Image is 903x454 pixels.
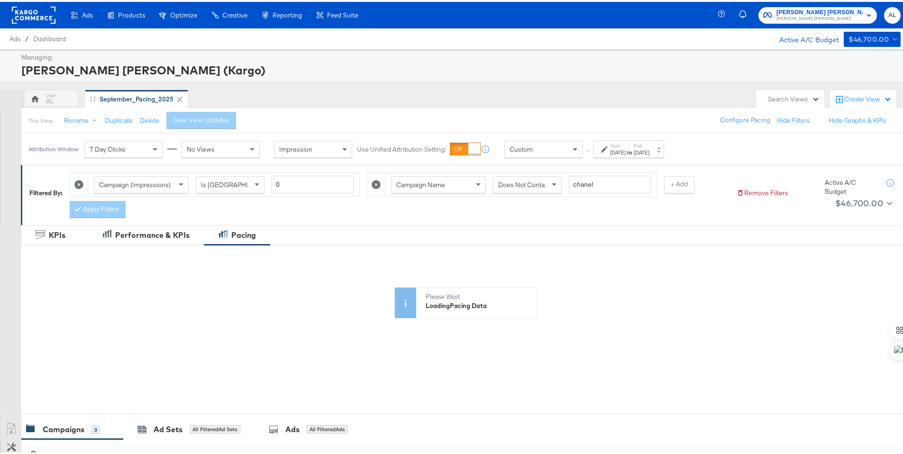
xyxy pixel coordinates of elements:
[49,228,65,239] div: KPIs
[884,5,901,22] button: AL
[105,114,133,123] button: Duplicate
[829,114,886,123] button: Hide Graphs & KPIs
[584,147,593,151] span: ↑
[825,176,877,194] div: Active A/C Budget
[510,143,533,152] span: Custom
[844,30,901,45] button: $46,700.00
[844,93,892,102] div: Create View
[279,143,312,152] span: Impression
[569,174,651,191] input: Enter a search term
[776,6,863,16] span: [PERSON_NAME] [PERSON_NAME] (Kargo)
[190,423,240,432] div: All Filtered Ad Sets
[9,33,20,41] span: Ads
[776,13,863,21] span: [PERSON_NAME] [PERSON_NAME]
[888,8,897,19] span: AL
[28,144,80,151] div: Attribution Window:
[610,141,626,147] label: Start:
[769,30,839,44] div: Active A/C Budget
[90,143,126,152] span: 7 Day Clicks
[273,9,302,17] span: Reporting
[91,424,100,432] div: 0
[222,9,247,17] span: Creative
[848,32,889,44] div: $46,700.00
[626,147,634,154] strong: to
[498,179,550,187] span: Does Not Contain
[33,33,66,41] a: Dashboard
[357,143,446,152] label: Use Unified Attribution Setting:
[737,187,788,196] button: Remove Filters
[20,33,33,41] span: /
[90,94,95,100] div: Drag to reorder tab
[307,423,348,432] div: All Filtered Ads
[170,9,197,17] span: Optimize
[118,9,145,17] span: Products
[115,228,190,239] div: Performance & KPIs
[187,143,215,152] span: No Views
[777,114,810,123] button: Hide Filters
[610,147,626,154] div: [DATE]
[21,60,898,76] div: [PERSON_NAME] [PERSON_NAME] (Kargo)
[100,93,173,102] div: September_Pacing_2025
[140,114,159,123] button: Delete
[57,110,107,127] button: Rename
[231,228,256,239] div: Pacing
[713,110,777,127] button: Configure Pacing
[327,9,358,17] span: Feed Suite
[285,422,300,433] div: Ads
[28,115,54,123] div: This View:
[46,95,54,104] div: AL
[43,422,84,433] div: Campaigns
[154,422,182,433] div: Ad Sets
[634,141,649,147] label: End:
[664,174,694,191] button: + Add
[29,187,63,196] div: Filtered By:
[758,5,877,22] button: [PERSON_NAME] [PERSON_NAME] (Kargo)[PERSON_NAME] [PERSON_NAME]
[768,93,820,102] div: Search Views
[99,179,171,187] span: Campaign (Impressions)
[835,194,883,209] div: $46,700.00
[82,9,93,17] span: Ads
[201,179,274,187] span: Is [GEOGRAPHIC_DATA]
[634,147,649,154] div: [DATE]
[831,194,894,209] button: $46,700.00
[21,51,898,60] div: Managing:
[396,179,445,187] span: Campaign Name
[272,174,354,191] input: Enter a number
